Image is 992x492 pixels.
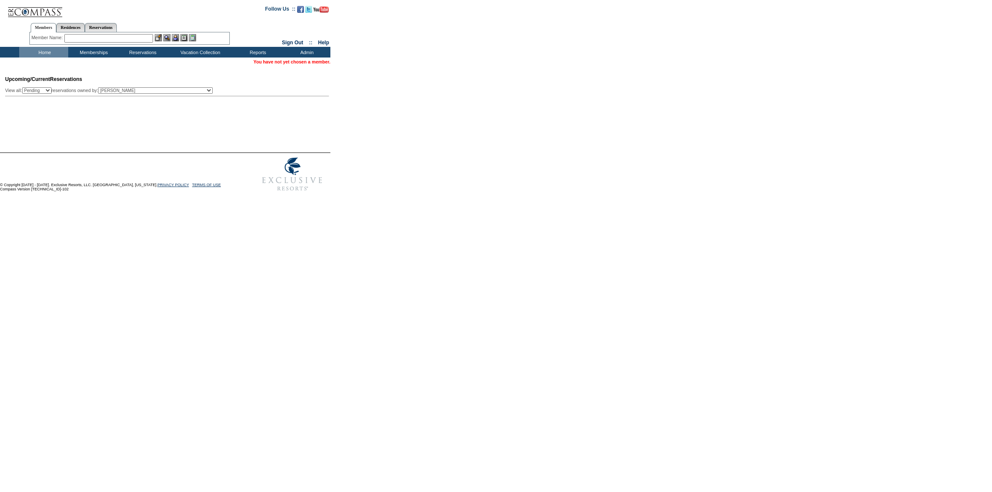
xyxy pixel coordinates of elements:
[309,40,312,46] span: ::
[313,6,329,13] img: Subscribe to our YouTube Channel
[265,5,295,15] td: Follow Us ::
[31,23,57,32] a: Members
[155,34,162,41] img: b_edit.gif
[68,47,117,58] td: Memberships
[313,9,329,14] a: Subscribe to our YouTube Channel
[117,47,166,58] td: Reservations
[5,87,217,94] div: View all: reservations owned by:
[297,9,304,14] a: Become our fan on Facebook
[282,40,303,46] a: Sign Out
[180,34,188,41] img: Reservations
[254,153,330,196] img: Exclusive Resorts
[5,76,82,82] span: Reservations
[305,6,312,13] img: Follow us on Twitter
[166,47,232,58] td: Vacation Collection
[281,47,330,58] td: Admin
[318,40,329,46] a: Help
[254,59,330,64] span: You have not yet chosen a member.
[189,34,196,41] img: b_calculator.gif
[32,34,64,41] div: Member Name:
[297,6,304,13] img: Become our fan on Facebook
[19,47,68,58] td: Home
[172,34,179,41] img: Impersonate
[85,23,117,32] a: Reservations
[192,183,221,187] a: TERMS OF USE
[163,34,171,41] img: View
[56,23,85,32] a: Residences
[232,47,281,58] td: Reports
[305,9,312,14] a: Follow us on Twitter
[5,76,50,82] span: Upcoming/Current
[157,183,189,187] a: PRIVACY POLICY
